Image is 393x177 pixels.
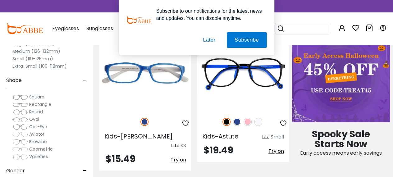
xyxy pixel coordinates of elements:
label: Small (119-125mm) [12,55,53,62]
img: Black [222,118,231,126]
img: notification icon [126,7,151,32]
img: Blue [233,118,241,126]
span: $15.49 [106,152,135,166]
img: Translucent [254,118,262,126]
img: Early Access Halloween [292,35,390,122]
button: Try on [268,146,284,157]
img: size ruler [262,135,269,139]
span: - [83,73,87,88]
img: Cat-Eye.png [12,124,28,130]
button: Subscribe [227,32,267,48]
span: Kids-[PERSON_NAME] [104,132,173,141]
span: Browline [29,138,47,145]
span: Aviator [29,131,44,137]
button: Later [195,32,223,48]
div: Subscribe to our notifications for the latest news and updates. You can disable anytime. [151,7,267,22]
button: Try on [171,154,186,166]
img: Browline.png [12,139,28,145]
img: Blue [140,118,149,126]
div: Small [271,133,284,141]
img: size ruler [171,143,179,148]
span: Try on [268,147,284,155]
div: XS [180,142,186,149]
img: Square.png [12,94,28,100]
span: Cat-Eye [29,124,47,130]
label: Extra-Small (100-118mm) [12,62,67,70]
span: Early access means early savings [300,149,382,157]
span: Spooky Sale Starts Now [312,127,370,151]
span: Square [29,94,44,100]
span: Round [29,109,43,115]
span: Try on [171,156,186,163]
img: Aviator.png [12,131,28,138]
img: Round.png [12,109,28,115]
img: Oval.png [12,116,28,123]
span: $19.49 [203,143,233,157]
img: Black Kids-Astute - TR ,Universal Bridge Fit [197,35,289,111]
img: Blue Kids-Phoebe - TR ,Light Weight [99,35,191,111]
img: Rectangle.png [12,102,28,108]
span: Geometric [29,146,53,152]
span: Oval [29,116,39,122]
span: Kids-Astute [202,132,239,141]
img: Pink [244,118,252,126]
img: Varieties.png [12,154,28,160]
span: Shape [6,73,22,88]
img: Geometric.png [12,146,28,152]
span: Varieties [29,153,48,160]
span: Rectangle [29,101,51,107]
